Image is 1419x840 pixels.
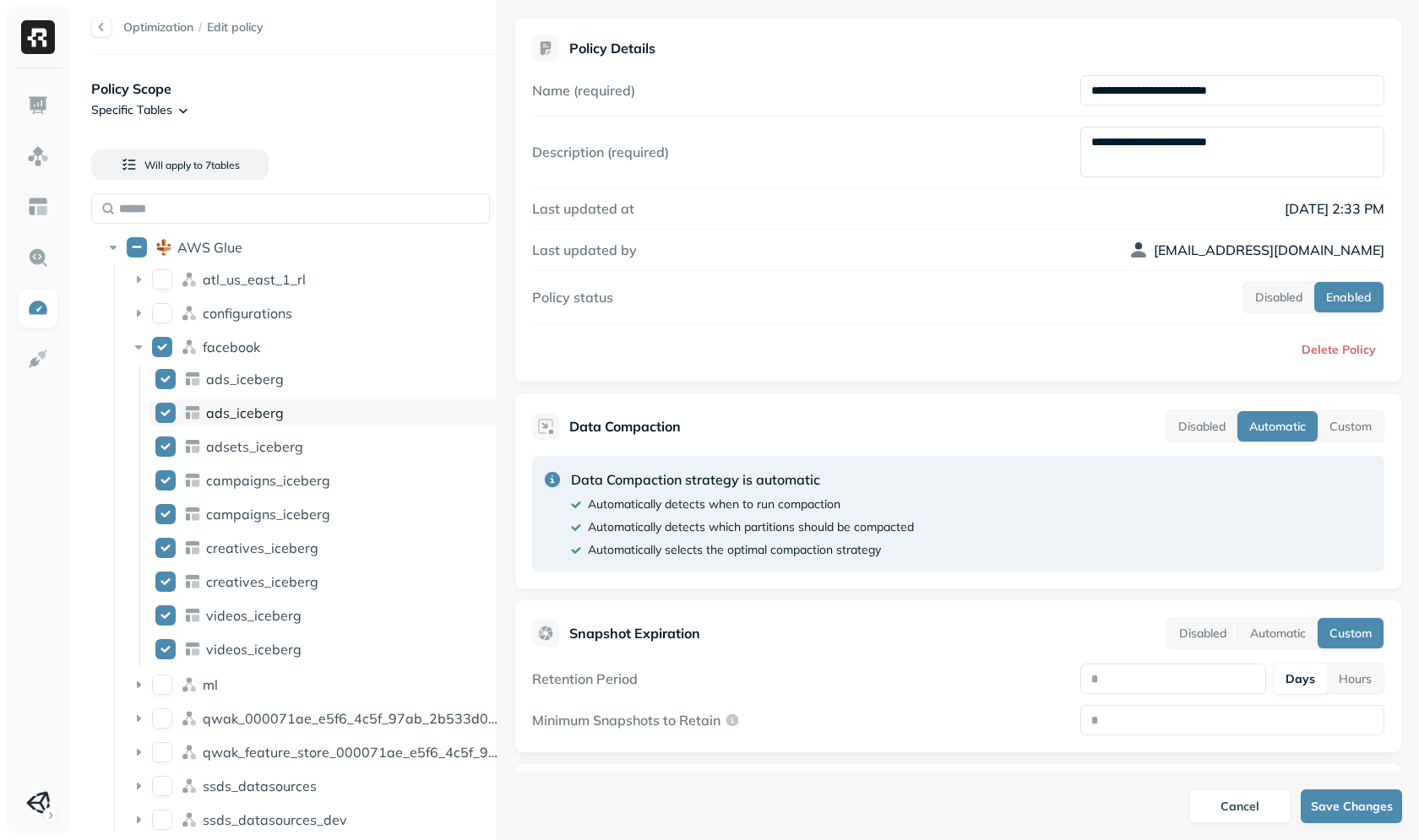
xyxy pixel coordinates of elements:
[27,247,49,268] img: Query Explorer
[1327,664,1384,694] button: Hours
[1237,411,1318,442] button: Automatic
[152,303,172,323] button: configurations
[203,744,501,761] p: qwak_feature_store_000071ae_e5f6_4c5f_97ab_2b533d00d294
[588,496,840,512] p: Automatically detects when to run compaction
[123,806,508,833] div: ssds_datasources_devssds_datasources_dev
[569,40,655,57] p: Policy Details
[155,403,176,423] button: ads_iceberg
[149,366,508,393] div: ads_icebergads_iceberg
[123,705,508,732] div: qwak_000071ae_e5f6_4c5f_97ab_2b533d00d294_analytics_dataqwak_000071ae_e5f6_4c5f_97ab_2b533d00d294...
[206,472,330,489] p: campaigns_iceberg
[532,82,635,99] label: Name (required)
[177,239,242,256] span: AWS Glue
[123,266,508,293] div: atl_us_east_1_rlatl_us_east_1_rl
[155,369,176,389] button: ads_iceberg
[123,739,508,766] div: qwak_feature_store_000071ae_e5f6_4c5f_97ab_2b533d00d294qwak_feature_store_000071ae_e5f6_4c5f_97ab...
[1318,411,1384,442] button: Custom
[1318,618,1384,648] button: Custom
[155,504,176,524] button: campaigns_iceberg
[91,149,269,180] button: Will apply to 7tables
[532,200,634,217] label: Last updated at
[203,676,218,693] p: ml
[27,95,49,117] img: Dashboard
[203,159,240,171] span: 7 table s
[569,416,681,436] p: Data Compaction
[21,20,55,54] img: Ryft
[206,607,302,624] p: videos_iceberg
[152,742,172,762] button: qwak_feature_store_000071ae_e5f6_4c5f_97ab_2b533d00d294
[206,539,318,556] p: creatives_iceberg
[203,811,347,828] p: ssds_datasources_dev
[152,675,172,695] button: ml
[203,710,632,727] span: qwak_000071ae_e5f6_4c5f_97ab_2b533d00d294_analytics_data
[152,776,172,796] button: ssds_datasources
[155,605,176,626] button: videos_iceberg
[91,102,172,118] p: Specific Tables
[1243,282,1314,312] button: Disabled
[1154,240,1384,260] p: [EMAIL_ADDRESS][DOMAIN_NAME]
[532,712,720,729] p: Minimum Snapshots to Retain
[207,19,264,35] span: Edit policy
[152,269,172,290] button: atl_us_east_1_rl
[203,778,317,794] span: ssds_datasources
[123,19,264,35] nav: breadcrumb
[203,305,292,322] span: configurations
[1274,664,1327,694] button: Days
[206,371,284,387] p: ads_iceberg
[203,744,622,761] span: qwak_feature_store_000071ae_e5f6_4c5f_97ab_2b533d00d294
[203,710,501,727] p: qwak_000071ae_e5f6_4c5f_97ab_2b533d00d294_analytics_data
[532,241,637,258] label: Last updated by
[149,433,508,460] div: adsets_icebergadsets_iceberg
[1314,282,1384,312] button: Enabled
[1166,411,1237,442] button: Disabled
[127,237,147,257] button: AWS Glue
[206,506,330,523] p: campaigns_iceberg
[198,19,202,35] p: /
[1167,618,1238,648] button: Disabled
[149,501,508,528] div: campaigns_icebergcampaigns_iceberg
[1189,789,1291,823] button: Cancel
[91,79,497,99] p: Policy Scope
[27,348,49,370] img: Integrations
[571,469,914,490] p: Data Compaction strategy is automatic
[203,339,260,355] p: facebook
[123,671,508,698] div: mlml
[569,623,700,643] p: Snapshot Expiration
[123,333,508,360] div: facebookfacebook
[27,145,49,167] img: Assets
[144,159,203,171] span: Will apply to
[206,438,303,455] p: adsets_iceberg
[155,639,176,659] button: videos_iceberg
[206,404,284,421] p: ads_iceberg
[532,289,613,306] label: Policy status
[149,534,508,561] div: creatives_icebergcreatives_iceberg
[1238,618,1318,648] button: Automatic
[588,542,881,558] p: Automatically selects the optimal compaction strategy
[123,772,508,799] div: ssds_datasourcesssds_datasources
[155,436,176,457] button: adsets_iceberg
[1080,198,1384,219] p: [DATE] 2:33 PM
[149,602,508,629] div: videos_icebergvideos_iceberg
[149,568,508,595] div: creatives_icebergcreatives_iceberg
[203,271,306,288] p: atl_us_east_1_rl
[155,538,176,558] button: creatives_iceberg
[26,791,50,815] img: Unity
[123,300,508,327] div: configurationsconfigurations
[27,196,49,218] img: Asset Explorer
[206,641,302,658] p: videos_iceberg
[206,573,318,590] p: creatives_iceberg
[152,708,172,729] button: qwak_000071ae_e5f6_4c5f_97ab_2b533d00d294_analytics_data
[1301,789,1402,823] button: Save Changes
